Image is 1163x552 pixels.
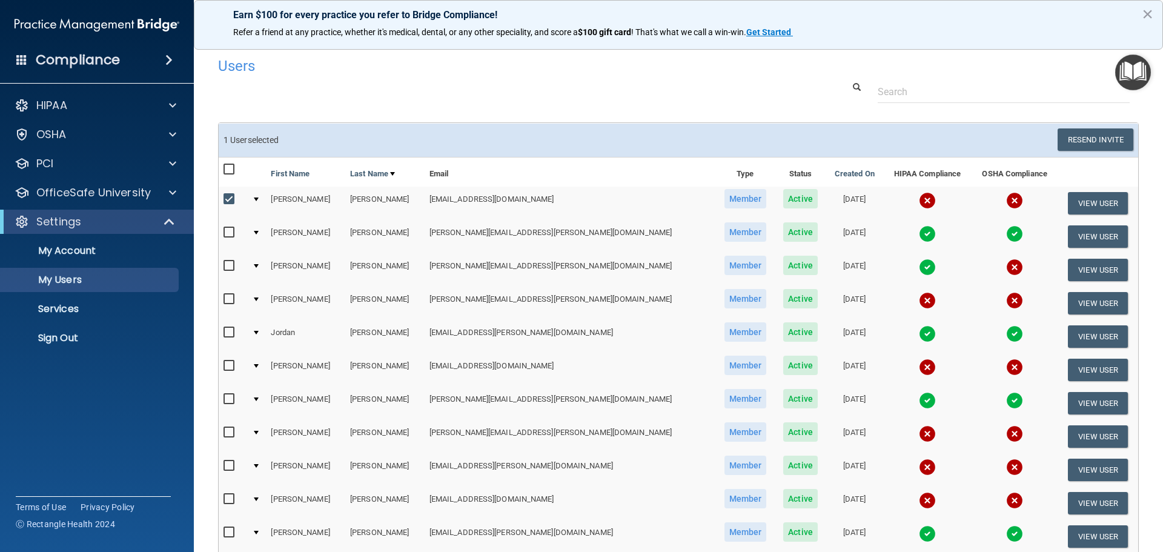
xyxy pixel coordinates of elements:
img: tick.e7d51cea.svg [1006,392,1023,409]
span: Active [783,422,818,442]
td: [PERSON_NAME] [345,187,425,220]
span: Active [783,356,818,375]
button: View User [1068,459,1128,481]
span: Member [724,322,767,342]
img: cross.ca9f0e7f.svg [919,192,936,209]
strong: Get Started [746,27,791,37]
td: [EMAIL_ADDRESS][PERSON_NAME][DOMAIN_NAME] [425,453,715,487]
td: [PERSON_NAME] [345,287,425,320]
span: Active [783,289,818,308]
span: Member [724,289,767,308]
a: PCI [15,156,176,171]
td: [PERSON_NAME][EMAIL_ADDRESS][PERSON_NAME][DOMAIN_NAME] [425,420,715,453]
img: cross.ca9f0e7f.svg [919,459,936,476]
img: tick.e7d51cea.svg [1006,525,1023,542]
a: Get Started [746,27,793,37]
td: [DATE] [826,353,883,387]
td: [PERSON_NAME][EMAIL_ADDRESS][PERSON_NAME][DOMAIN_NAME] [425,287,715,320]
td: [PERSON_NAME] [266,387,345,420]
td: [PERSON_NAME] [345,220,425,253]
td: [PERSON_NAME] [266,287,345,320]
img: cross.ca9f0e7f.svg [1006,492,1023,509]
img: PMB logo [15,13,179,37]
th: Type [715,158,775,187]
a: HIPAA [15,98,176,113]
p: OfficeSafe University [36,185,151,200]
span: Active [783,189,818,208]
h4: Users [218,58,747,74]
td: [DATE] [826,287,883,320]
img: tick.e7d51cea.svg [919,525,936,542]
button: View User [1068,359,1128,381]
span: Refer a friend at any practice, whether it's medical, dental, or any other speciality, and score a [233,27,578,37]
td: [PERSON_NAME] [345,253,425,287]
a: Last Name [350,167,395,181]
img: cross.ca9f0e7f.svg [1006,459,1023,476]
span: Active [783,522,818,542]
td: [DATE] [826,320,883,353]
span: Member [724,189,767,208]
button: Open Resource Center [1115,55,1151,90]
img: cross.ca9f0e7f.svg [919,359,936,376]
td: [DATE] [826,487,883,520]
button: View User [1068,325,1128,348]
td: Jordan [266,320,345,353]
p: Sign Out [8,332,173,344]
span: ! That's what we call a win-win. [631,27,746,37]
td: [PERSON_NAME][EMAIL_ADDRESS][PERSON_NAME][DOMAIN_NAME] [425,387,715,420]
span: Member [724,522,767,542]
img: cross.ca9f0e7f.svg [1006,359,1023,376]
td: [EMAIL_ADDRESS][DOMAIN_NAME] [425,187,715,220]
th: HIPAA Compliance [883,158,972,187]
button: View User [1068,392,1128,414]
h6: 1 User selected [224,136,669,145]
p: HIPAA [36,98,67,113]
span: Member [724,489,767,508]
td: [DATE] [826,253,883,287]
td: [EMAIL_ADDRESS][DOMAIN_NAME] [425,487,715,520]
img: cross.ca9f0e7f.svg [919,492,936,509]
th: Email [425,158,715,187]
input: Search [878,81,1130,103]
td: [DATE] [826,453,883,487]
td: [PERSON_NAME] [345,353,425,387]
img: tick.e7d51cea.svg [919,225,936,242]
td: [DATE] [826,220,883,253]
p: Earn $100 for every practice you refer to Bridge Compliance! [233,9,1124,21]
a: First Name [271,167,310,181]
td: [PERSON_NAME] [345,453,425,487]
td: [PERSON_NAME][EMAIL_ADDRESS][PERSON_NAME][DOMAIN_NAME] [425,253,715,287]
span: Active [783,489,818,508]
td: [PERSON_NAME] [345,487,425,520]
span: Active [783,456,818,475]
button: View User [1068,492,1128,514]
img: tick.e7d51cea.svg [1006,225,1023,242]
span: Member [724,389,767,408]
span: Active [783,322,818,342]
td: [PERSON_NAME] [266,253,345,287]
img: tick.e7d51cea.svg [1006,325,1023,342]
h4: Compliance [36,52,120,68]
a: OSHA [15,127,176,142]
p: PCI [36,156,53,171]
p: Services [8,303,173,315]
span: Member [724,222,767,242]
img: cross.ca9f0e7f.svg [1006,292,1023,309]
a: Privacy Policy [81,501,135,513]
td: [PERSON_NAME] [345,387,425,420]
td: [PERSON_NAME] [345,420,425,453]
td: [DATE] [826,387,883,420]
td: [PERSON_NAME] [266,187,345,220]
span: Member [724,456,767,475]
p: My Users [8,274,173,286]
span: Ⓒ Rectangle Health 2024 [16,518,115,530]
td: [PERSON_NAME][EMAIL_ADDRESS][PERSON_NAME][DOMAIN_NAME] [425,220,715,253]
img: cross.ca9f0e7f.svg [919,425,936,442]
th: Status [775,158,826,187]
img: tick.e7d51cea.svg [919,392,936,409]
td: [PERSON_NAME] [266,420,345,453]
button: View User [1068,259,1128,281]
td: [EMAIL_ADDRESS][PERSON_NAME][DOMAIN_NAME] [425,320,715,353]
img: cross.ca9f0e7f.svg [1006,259,1023,276]
span: Member [724,422,767,442]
